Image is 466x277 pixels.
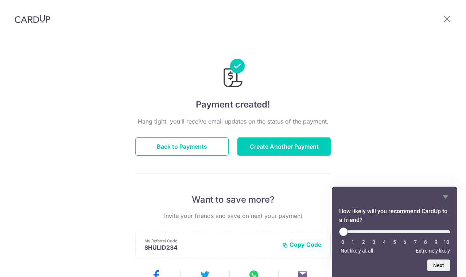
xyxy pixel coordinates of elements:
li: 10 [443,239,450,245]
div: How likely will you recommend CardUp to a friend? Select an option from 0 to 10, with 0 being Not... [339,192,450,271]
button: Back to Payments [135,137,229,156]
li: 8 [422,239,429,245]
button: Copy Code [282,241,322,248]
li: 7 [412,239,419,245]
button: Hide survey [441,192,450,201]
img: Payments [221,59,245,89]
p: Want to save more? [135,194,331,206]
h2: How likely will you recommend CardUp to a friend? Select an option from 0 to 10, with 0 being Not... [339,207,450,225]
li: 1 [349,239,357,245]
li: 5 [391,239,398,245]
button: Create Another Payment [237,137,331,156]
li: 3 [370,239,377,245]
button: Next question [427,260,450,271]
li: 4 [381,239,388,245]
li: 6 [401,239,408,245]
h4: Payment created! [135,98,331,111]
p: Invite your friends and save on next your payment [135,211,331,220]
span: Not likely at all [341,248,373,254]
li: 9 [432,239,440,245]
li: 2 [360,239,367,245]
img: CardUp [15,15,50,23]
p: Hang tight, you’ll receive email updates on the status of the payment. [135,117,331,126]
div: How likely will you recommend CardUp to a friend? Select an option from 0 to 10, with 0 being Not... [339,227,450,254]
li: 0 [339,239,346,245]
p: My Referral Code [144,238,276,244]
span: Extremely likely [416,248,450,254]
p: SHULID234 [144,244,276,251]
